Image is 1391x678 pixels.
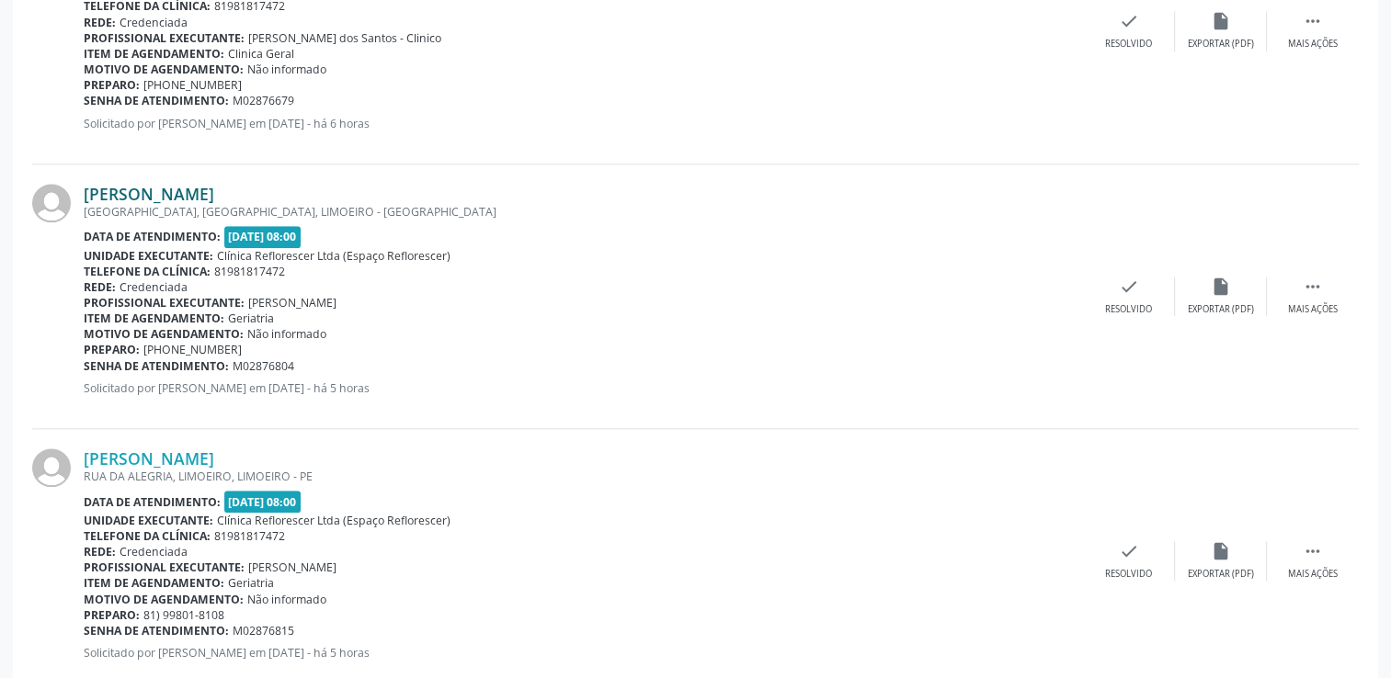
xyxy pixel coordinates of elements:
[84,380,1083,396] p: Solicitado por [PERSON_NAME] em [DATE] - há 5 horas
[248,559,336,575] span: [PERSON_NAME]
[1188,568,1254,581] div: Exportar (PDF)
[214,264,285,279] span: 81981817472
[228,575,274,591] span: Geriatria
[84,528,211,544] b: Telefone da clínica:
[84,448,214,469] a: [PERSON_NAME]
[1303,541,1323,561] i: 
[143,342,242,357] span: [PHONE_NUMBER]
[1288,38,1338,51] div: Mais ações
[84,295,245,311] b: Profissional executante:
[84,623,229,638] b: Senha de atendimento:
[84,645,1083,661] p: Solicitado por [PERSON_NAME] em [DATE] - há 5 horas
[84,184,214,204] a: [PERSON_NAME]
[84,326,244,342] b: Motivo de agendamento:
[32,184,71,222] img: img
[247,62,326,77] span: Não informado
[84,544,116,559] b: Rede:
[84,311,224,326] b: Item de agendamento:
[84,62,244,77] b: Motivo de agendamento:
[233,93,294,108] span: M02876679
[120,544,188,559] span: Credenciada
[1188,38,1254,51] div: Exportar (PDF)
[1119,541,1139,561] i: check
[248,295,336,311] span: [PERSON_NAME]
[84,248,213,264] b: Unidade executante:
[84,279,116,295] b: Rede:
[84,494,221,510] b: Data de atendimento:
[1105,568,1152,581] div: Resolvido
[1303,11,1323,31] i: 
[84,77,140,93] b: Preparo:
[120,15,188,30] span: Credenciada
[84,204,1083,220] div: [GEOGRAPHIC_DATA], [GEOGRAPHIC_DATA], LIMOEIRO - [GEOGRAPHIC_DATA]
[84,15,116,30] b: Rede:
[84,342,140,357] b: Preparo:
[217,248,450,264] span: Clínica Reflorescer Ltda (Espaço Reflorescer)
[1105,303,1152,316] div: Resolvido
[1288,568,1338,581] div: Mais ações
[217,513,450,528] span: Clínica Reflorescer Ltda (Espaço Reflorescer)
[224,491,302,512] span: [DATE] 08:00
[84,264,211,279] b: Telefone da clínica:
[248,30,441,46] span: [PERSON_NAME] dos Santos - Clinico
[1188,303,1254,316] div: Exportar (PDF)
[1105,38,1152,51] div: Resolvido
[84,513,213,528] b: Unidade executante:
[214,528,285,544] span: 81981817472
[84,592,244,607] b: Motivo de agendamento:
[84,93,229,108] b: Senha de atendimento:
[1211,541,1231,561] i: insert_drive_file
[143,607,224,623] span: 81) 99801-8108
[84,575,224,591] b: Item de agendamento:
[1211,11,1231,31] i: insert_drive_file
[84,46,224,62] b: Item de agendamento:
[84,559,245,575] b: Profissional executante:
[1211,277,1231,297] i: insert_drive_file
[120,279,188,295] span: Credenciada
[1119,11,1139,31] i: check
[32,448,71,487] img: img
[84,30,245,46] b: Profissional executante:
[228,311,274,326] span: Geriatria
[224,226,302,247] span: [DATE] 08:00
[247,326,326,342] span: Não informado
[1288,303,1338,316] div: Mais ações
[233,358,294,374] span: M02876804
[1303,277,1323,297] i: 
[143,77,242,93] span: [PHONE_NUMBER]
[233,623,294,638] span: M02876815
[84,229,221,244] b: Data de atendimento:
[84,116,1083,131] p: Solicitado por [PERSON_NAME] em [DATE] - há 6 horas
[1119,277,1139,297] i: check
[228,46,294,62] span: Clinica Geral
[84,358,229,374] b: Senha de atendimento:
[247,592,326,607] span: Não informado
[84,607,140,623] b: Preparo:
[84,469,1083,484] div: RUA DA ALEGRIA, LIMOEIRO, LIMOEIRO - PE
